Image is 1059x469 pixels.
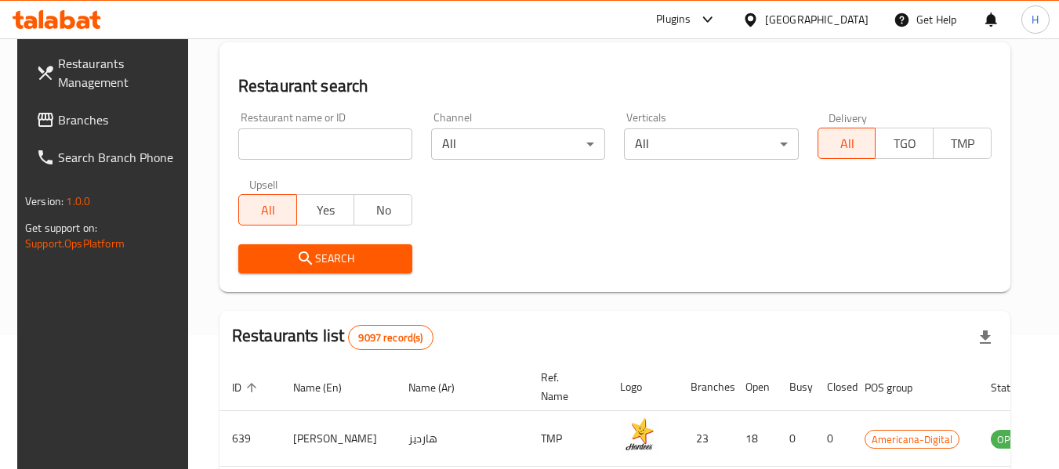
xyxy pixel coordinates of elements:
[251,249,400,269] span: Search
[58,148,182,167] span: Search Branch Phone
[361,199,406,222] span: No
[408,378,475,397] span: Name (Ar)
[58,54,182,92] span: Restaurants Management
[865,378,933,397] span: POS group
[431,128,605,160] div: All
[245,199,291,222] span: All
[293,378,362,397] span: Name (En)
[349,330,432,345] span: 9097 record(s)
[933,128,992,159] button: TMP
[24,139,194,176] a: Search Branch Phone
[991,378,1042,397] span: Status
[733,411,777,467] td: 18
[348,325,433,350] div: Total records count
[607,363,678,411] th: Logo
[232,378,262,397] span: ID
[58,110,182,129] span: Branches
[656,10,691,29] div: Plugins
[620,416,659,455] img: Hardee's
[25,233,125,254] a: Support.OpsPlatform
[238,244,412,273] button: Search
[238,128,412,160] input: Search for restaurant name or ID..
[777,411,814,467] td: 0
[541,368,589,406] span: Ref. Name
[814,363,852,411] th: Closed
[882,132,927,155] span: TGO
[1032,11,1039,28] span: H
[875,128,934,159] button: TGO
[528,411,607,467] td: TMP
[24,101,194,139] a: Branches
[814,411,852,467] td: 0
[354,194,412,225] button: No
[678,411,733,467] td: 23
[238,194,297,225] button: All
[303,199,349,222] span: Yes
[678,363,733,411] th: Branches
[25,191,63,211] span: Version:
[991,431,1029,449] span: OPEN
[219,411,281,467] td: 639
[232,324,433,350] h2: Restaurants list
[624,128,798,160] div: All
[238,74,992,98] h2: Restaurant search
[777,363,814,411] th: Busy
[296,194,355,225] button: Yes
[967,319,1004,356] div: Export file
[825,132,870,155] span: All
[396,411,528,467] td: هارديز
[765,11,869,28] div: [GEOGRAPHIC_DATA]
[25,218,97,238] span: Get support on:
[733,363,777,411] th: Open
[818,128,876,159] button: All
[66,191,90,211] span: 1.0.0
[865,431,959,449] span: Americana-Digital
[829,112,868,123] label: Delivery
[24,45,194,101] a: Restaurants Management
[940,132,985,155] span: TMP
[281,411,396,467] td: [PERSON_NAME]
[991,430,1029,449] div: OPEN
[249,179,278,189] label: Upsell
